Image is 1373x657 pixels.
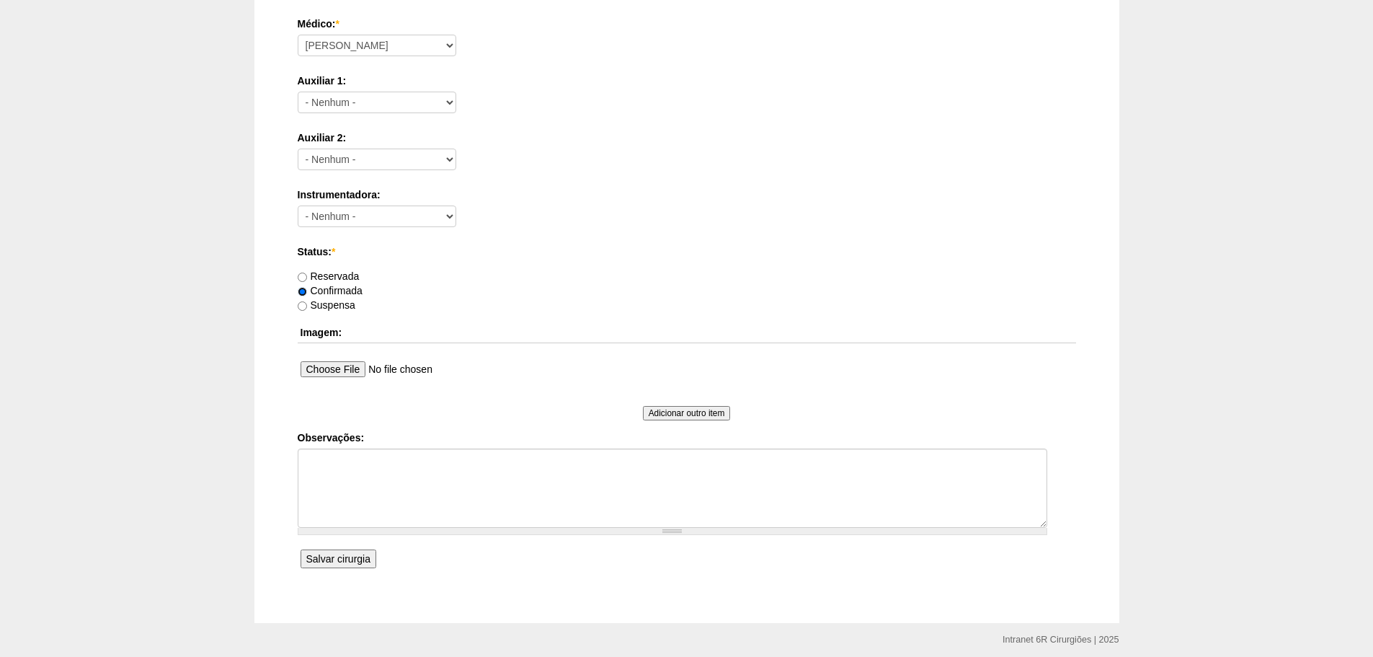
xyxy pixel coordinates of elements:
[1003,632,1119,647] div: Intranet 6R Cirurgiões | 2025
[298,17,1076,31] label: Médico:
[332,246,335,257] span: Este campo é obrigatório.
[301,550,376,568] input: Salvar cirurgia
[298,299,355,311] label: Suspensa
[298,285,363,296] label: Confirmada
[643,406,731,420] input: Adicionar outro item
[298,301,307,311] input: Suspensa
[298,322,1076,343] th: Imagem:
[298,74,1076,88] label: Auxiliar 1:
[298,244,1076,259] label: Status:
[298,287,307,296] input: Confirmada
[335,18,339,30] span: Este campo é obrigatório.
[298,188,1076,202] label: Instrumentadora:
[298,273,307,282] input: Reservada
[298,270,360,282] label: Reservada
[298,131,1076,145] label: Auxiliar 2:
[298,431,1076,445] label: Observações:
